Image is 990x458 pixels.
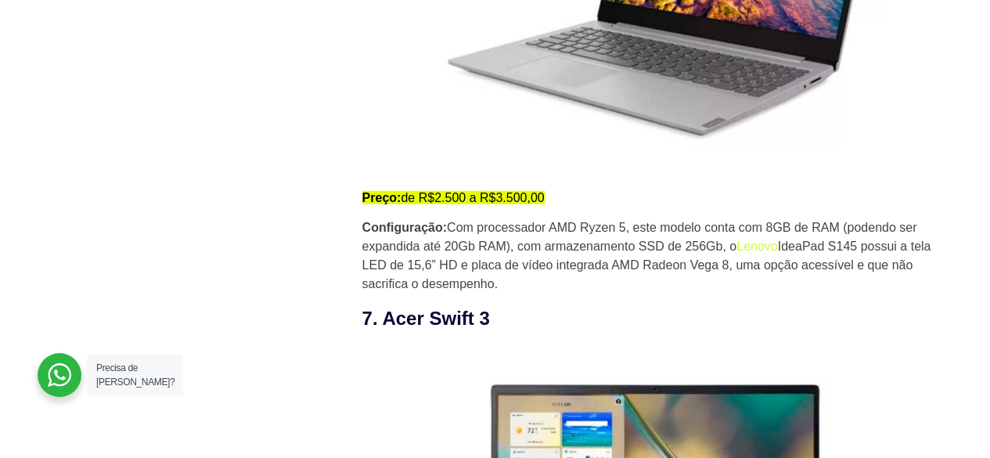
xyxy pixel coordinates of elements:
[736,240,778,253] a: Lenovo
[96,362,175,388] span: Precisa de [PERSON_NAME]?
[362,191,401,204] strong: Preço:
[912,383,990,458] div: Widget de chat
[362,218,957,294] p: Com processador AMD Ryzen 5, este modelo conta com 8GB de RAM (podendo ser expandida até 20Gb RAM...
[362,191,545,204] mark: de R$2.500 a R$3.500,00
[362,305,957,333] h3: 7. Acer Swift 3
[362,221,447,234] strong: Configuração:
[912,383,990,458] iframe: Chat Widget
